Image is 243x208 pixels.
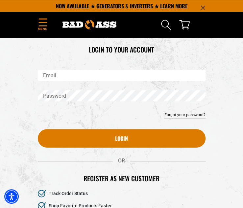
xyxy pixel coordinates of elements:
[4,189,19,204] div: Accessibility Menu
[161,19,171,30] summary: Search
[38,17,48,33] summary: Menu
[38,174,206,183] h2: Register as new customer
[164,112,206,118] a: Forgot your password?
[38,25,206,40] h1: WELCOME BACK!
[179,19,190,30] a: cart
[113,157,130,164] span: OR
[38,129,206,148] button: Login
[38,45,206,54] h3: LOGIN TO YOUR ACCOUNT
[38,26,48,31] span: Menu
[38,190,206,197] li: Track Order Status
[62,20,117,29] img: Bad Ass Extension Cords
